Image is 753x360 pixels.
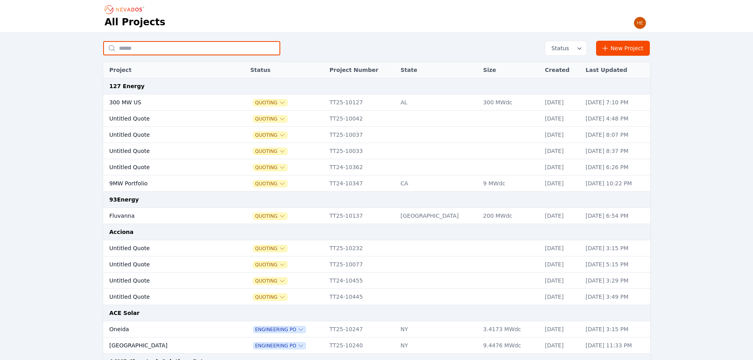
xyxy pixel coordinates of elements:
td: TT25-10033 [326,143,397,159]
td: [DATE] [541,256,582,273]
td: [DATE] 10:22 PM [582,175,650,192]
td: TT25-10232 [326,240,397,256]
td: Untitled Quote [103,159,227,175]
td: [DATE] [541,208,582,224]
tr: 300 MW USQuotingTT25-10127AL300 MWdc[DATE][DATE] 7:10 PM [103,94,650,111]
td: [DATE] [541,273,582,289]
th: Created [541,62,582,78]
button: Quoting [253,278,287,284]
td: Untitled Quote [103,256,227,273]
span: Quoting [253,181,287,187]
button: Quoting [253,262,287,268]
td: TT25-10247 [326,321,397,337]
td: Untitled Quote [103,127,227,143]
tr: FluvannaQuotingTT25-10137[GEOGRAPHIC_DATA]200 MWdc[DATE][DATE] 6:54 PM [103,208,650,224]
tr: Untitled QuoteQuotingTT24-10455[DATE][DATE] 3:29 PM [103,273,650,289]
td: TT25-10240 [326,337,397,354]
td: Oneida [103,321,227,337]
td: TT25-10137 [326,208,397,224]
tr: Untitled QuoteQuotingTT24-10445[DATE][DATE] 3:49 PM [103,289,650,305]
tr: [GEOGRAPHIC_DATA]Engineering POTT25-10240NY9.4476 MWdc[DATE][DATE] 11:33 PM [103,337,650,354]
td: [DATE] [541,111,582,127]
td: [DATE] 3:29 PM [582,273,650,289]
button: Quoting [253,132,287,138]
td: 93Energy [103,192,650,208]
td: [DATE] 8:37 PM [582,143,650,159]
td: NY [396,321,479,337]
h1: All Projects [105,16,166,28]
button: Quoting [253,100,287,106]
td: Untitled Quote [103,273,227,289]
td: TT24-10455 [326,273,397,289]
td: 9MW Portfolio [103,175,227,192]
td: [DATE] 3:49 PM [582,289,650,305]
a: New Project [596,41,650,56]
td: [DATE] [541,240,582,256]
td: ACE Solar [103,305,650,321]
td: Untitled Quote [103,289,227,305]
button: Engineering PO [253,326,306,333]
td: [DATE] [541,94,582,111]
tr: Untitled QuoteQuotingTT24-10362[DATE][DATE] 6:26 PM [103,159,650,175]
td: TT25-10042 [326,111,397,127]
tr: Untitled QuoteQuotingTT25-10232[DATE][DATE] 3:15 PM [103,240,650,256]
button: Quoting [253,213,287,219]
td: 9 MWdc [479,175,541,192]
td: [DATE] [541,289,582,305]
td: TT24-10347 [326,175,397,192]
td: [DATE] 6:54 PM [582,208,650,224]
td: NY [396,337,479,354]
button: Quoting [253,116,287,122]
button: Engineering PO [253,343,306,349]
td: Untitled Quote [103,240,227,256]
td: [DATE] 3:15 PM [582,321,650,337]
th: Status [246,62,325,78]
td: [DATE] 4:48 PM [582,111,650,127]
td: [DATE] 3:15 PM [582,240,650,256]
td: [DATE] 11:33 PM [582,337,650,354]
td: [GEOGRAPHIC_DATA] [396,208,479,224]
td: 9.4476 MWdc [479,337,541,354]
td: 300 MWdc [479,94,541,111]
tr: Untitled QuoteQuotingTT25-10037[DATE][DATE] 8:07 PM [103,127,650,143]
td: [DATE] [541,143,582,159]
th: Project Number [326,62,397,78]
td: [DATE] [541,321,582,337]
td: [DATE] [541,159,582,175]
button: Quoting [253,245,287,252]
td: Untitled Quote [103,111,227,127]
span: Quoting [253,294,287,300]
td: [DATE] [541,337,582,354]
td: CA [396,175,479,192]
td: 3.4173 MWdc [479,321,541,337]
td: [DATE] [541,175,582,192]
button: Status [545,41,587,55]
td: Fluvanna [103,208,227,224]
td: [DATE] 7:10 PM [582,94,650,111]
button: Quoting [253,164,287,171]
td: [DATE] 6:26 PM [582,159,650,175]
tr: 9MW PortfolioQuotingTT24-10347CA9 MWdc[DATE][DATE] 10:22 PM [103,175,650,192]
nav: Breadcrumb [105,3,147,16]
td: Untitled Quote [103,143,227,159]
td: 300 MW US [103,94,227,111]
td: TT25-10037 [326,127,397,143]
td: Acciona [103,224,650,240]
td: TT25-10127 [326,94,397,111]
button: Quoting [253,148,287,155]
img: Henar Luque [634,17,646,29]
td: [DATE] 8:07 PM [582,127,650,143]
td: 127 Energy [103,78,650,94]
th: State [396,62,479,78]
tr: Untitled QuoteQuotingTT25-10042[DATE][DATE] 4:48 PM [103,111,650,127]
